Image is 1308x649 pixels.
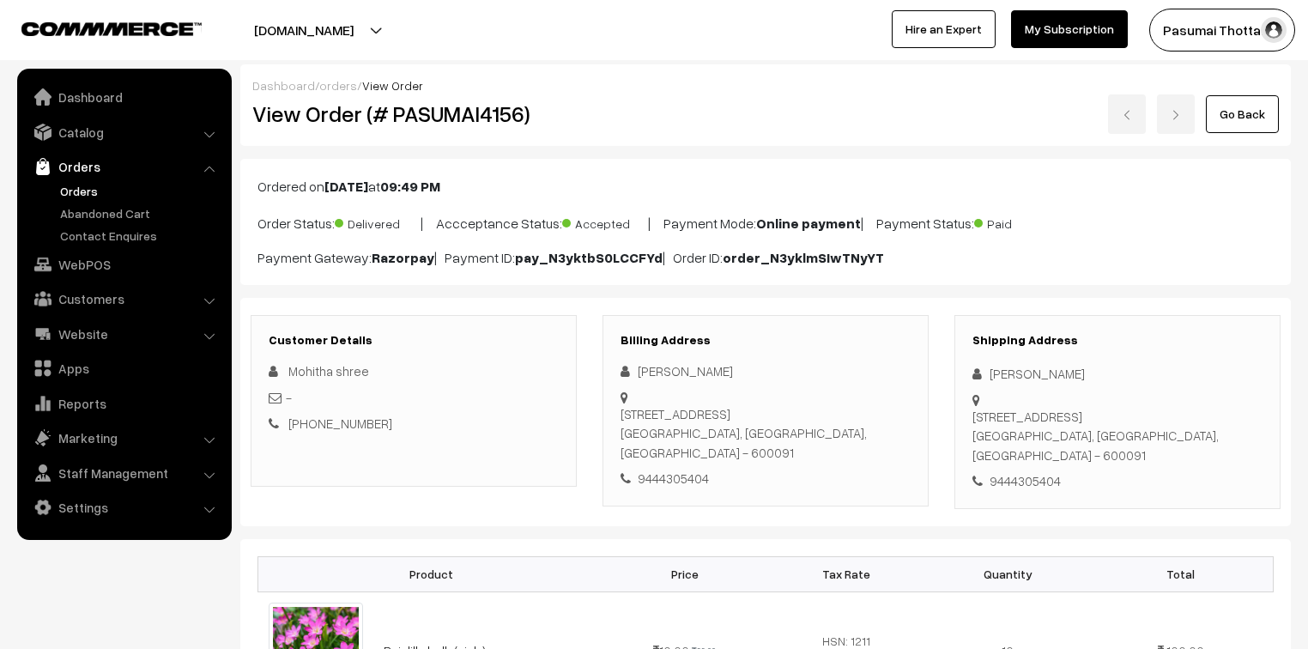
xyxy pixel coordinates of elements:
div: [STREET_ADDRESS] [GEOGRAPHIC_DATA], [GEOGRAPHIC_DATA], [GEOGRAPHIC_DATA] - 600091 [972,407,1263,465]
a: [PHONE_NUMBER] [288,415,392,431]
a: Staff Management [21,458,226,488]
th: Quantity [927,556,1088,591]
a: Orders [56,182,226,200]
a: COMMMERCE [21,17,172,38]
img: COMMMERCE [21,22,202,35]
h3: Billing Address [621,333,911,348]
a: Hire an Expert [892,10,996,48]
div: 9444305404 [621,469,911,488]
a: Dashboard [252,78,315,93]
b: Razorpay [372,249,434,266]
span: Delivered [335,210,421,233]
span: Mohitha shree [288,363,369,379]
a: Marketing [21,422,226,453]
button: Pasumai Thotta… [1149,9,1295,52]
a: orders [319,78,357,93]
span: View Order [362,78,423,93]
b: pay_N3yktbS0LCCFYd [515,249,663,266]
th: Price [604,556,766,591]
a: Abandoned Cart [56,204,226,222]
a: Apps [21,353,226,384]
a: Settings [21,492,226,523]
div: / / [252,76,1279,94]
b: Online payment [756,215,861,232]
p: Ordered on at [257,176,1274,197]
a: My Subscription [1011,10,1128,48]
a: Website [21,318,226,349]
a: WebPOS [21,249,226,280]
th: Product [258,556,604,591]
h3: Customer Details [269,333,559,348]
div: [STREET_ADDRESS] [GEOGRAPHIC_DATA], [GEOGRAPHIC_DATA], [GEOGRAPHIC_DATA] - 600091 [621,404,911,463]
a: Contact Enquires [56,227,226,245]
b: [DATE] [324,178,368,195]
span: Paid [974,210,1060,233]
th: Tax Rate [766,556,927,591]
div: 9444305404 [972,471,1263,491]
div: [PERSON_NAME] [972,364,1263,384]
a: Reports [21,388,226,419]
a: Dashboard [21,82,226,112]
p: Order Status: | Accceptance Status: | Payment Mode: | Payment Status: [257,210,1274,234]
a: Go Back [1206,95,1279,133]
span: Accepted [562,210,648,233]
th: Total [1088,556,1273,591]
div: - [269,388,559,408]
b: 09:49 PM [380,178,440,195]
h3: Shipping Address [972,333,1263,348]
img: user [1261,17,1287,43]
h2: View Order (# PASUMAI4156) [252,100,578,127]
a: Orders [21,151,226,182]
a: Catalog [21,117,226,148]
button: [DOMAIN_NAME] [194,9,414,52]
div: [PERSON_NAME] [621,361,911,381]
b: order_N3yklmSIwTNyYT [723,249,884,266]
p: Payment Gateway: | Payment ID: | Order ID: [257,247,1274,268]
a: Customers [21,283,226,314]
